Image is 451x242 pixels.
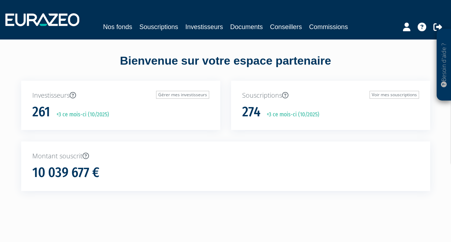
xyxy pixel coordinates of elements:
a: Documents [230,22,263,32]
a: Voir mes souscriptions [370,91,419,99]
p: +3 ce mois-ci (10/2025) [262,111,319,119]
h1: 274 [242,104,260,120]
a: Souscriptions [139,22,178,32]
a: Commissions [309,22,348,32]
a: Investisseurs [185,22,223,32]
p: Montant souscrit [32,152,419,161]
img: 1732889491-logotype_eurazeo_blanc_rvb.png [5,13,79,26]
div: Bienvenue sur votre espace partenaire [16,53,436,81]
a: Conseillers [270,22,302,32]
p: Investisseurs [32,91,209,100]
a: Nos fonds [103,22,132,32]
p: +3 ce mois-ci (10/2025) [51,111,109,119]
h1: 10 039 677 € [32,165,99,180]
p: Souscriptions [242,91,419,100]
a: Gérer mes investisseurs [156,91,209,99]
h1: 261 [32,104,50,120]
p: Besoin d'aide ? [440,33,448,97]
